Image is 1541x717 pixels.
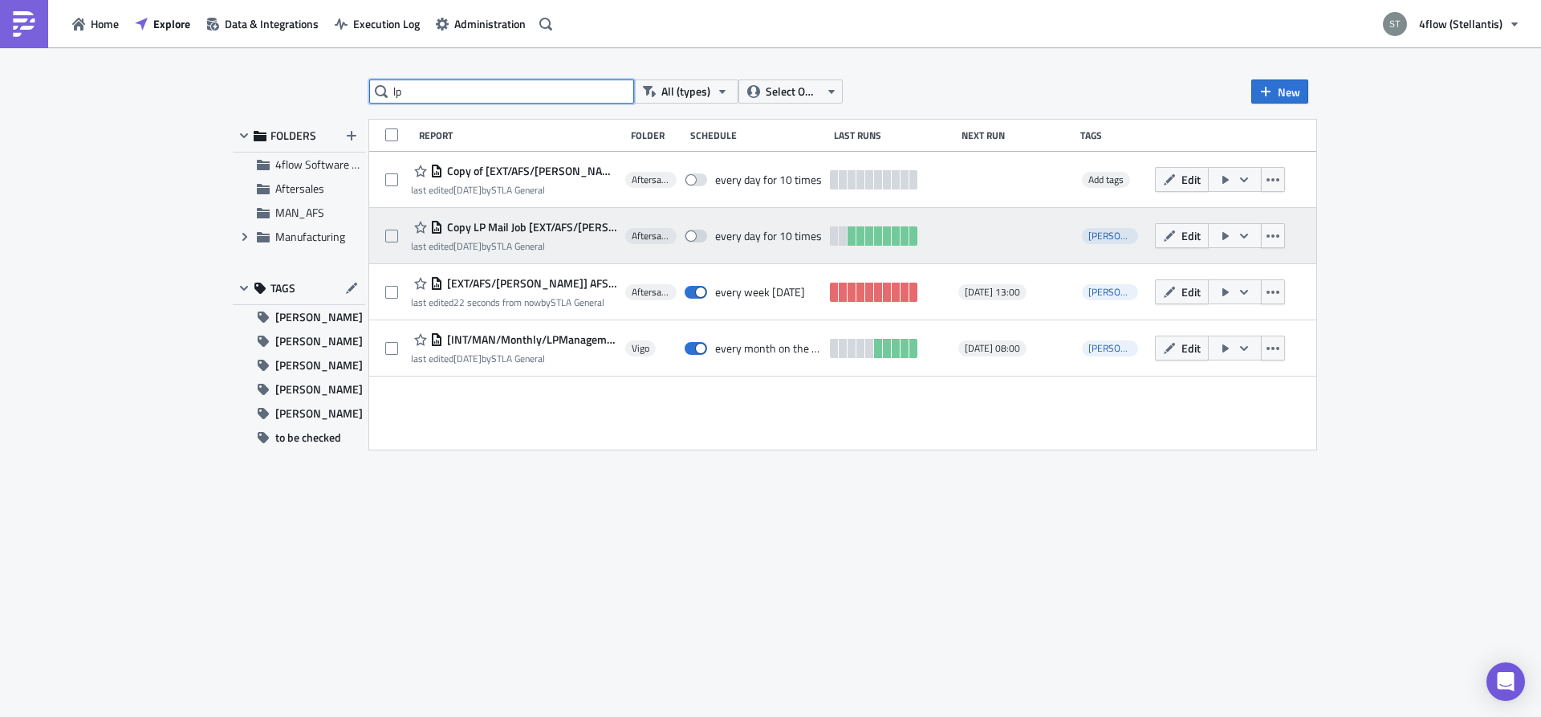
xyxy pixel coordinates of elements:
[834,129,953,141] div: Last Runs
[275,401,363,426] span: [PERSON_NAME]
[1419,15,1502,32] span: 4flow (Stellantis)
[1181,283,1201,300] span: Edit
[453,238,482,254] time: 2025-09-09T10:00:54Z
[453,182,482,198] time: 2025-06-27T08:48:50Z
[411,184,617,196] div: last edited by STLA General
[1088,340,1162,356] span: i.villaverde
[632,173,670,186] span: Aftersales
[233,329,365,353] button: [PERSON_NAME]
[411,240,617,252] div: last edited by STLA General
[275,329,363,353] span: [PERSON_NAME]
[632,286,670,299] span: Aftersales
[428,11,534,36] button: Administration
[275,204,324,221] span: MAN_AFS
[1181,227,1201,244] span: Edit
[453,295,541,310] time: 2025-09-23T06:49:34Z
[233,401,365,426] button: [PERSON_NAME]
[91,15,119,32] span: Home
[275,305,363,329] span: [PERSON_NAME]
[715,173,822,187] div: every day for 10 times
[270,128,316,143] span: FOLDERS
[275,353,363,377] span: [PERSON_NAME]
[1181,340,1201,356] span: Edit
[1181,171,1201,188] span: Edit
[233,426,365,450] button: to be checked
[275,426,341,450] span: to be checked
[411,352,617,365] div: last edited by STLA General
[715,285,805,299] div: every week on Saturday
[411,296,617,308] div: last edited by STLA General
[153,15,190,32] span: Explore
[1155,167,1209,192] button: Edit
[766,83,819,100] span: Select Owner
[1082,340,1138,356] span: i.villaverde
[962,129,1072,141] div: Next Run
[233,353,365,377] button: [PERSON_NAME]
[327,11,428,36] button: Execution Log
[443,332,617,347] span: [INT/MAN/Monthly/LPManagement] - Excluded ROs Vigo
[1251,79,1308,104] button: New
[1082,172,1130,188] span: Add tags
[715,341,822,356] div: every month on the 1st
[275,180,324,197] span: Aftersales
[1278,84,1300,100] span: New
[1486,662,1525,701] div: Open Intercom Messenger
[1155,279,1209,304] button: Edit
[369,79,634,104] input: Search Reports
[1088,228,1162,243] span: n.schnier
[715,229,822,243] div: every day for 10 times
[198,11,327,36] button: Data & Integrations
[275,228,345,245] span: Manufacturing
[1082,284,1138,300] span: n.schnier
[419,129,623,141] div: Report
[631,129,682,141] div: Folder
[270,281,295,295] span: TAGS
[353,15,420,32] span: Execution Log
[453,351,482,366] time: 2025-06-27T08:43:43Z
[225,15,319,32] span: Data & Integrations
[1088,284,1162,299] span: n.schnier
[11,11,37,37] img: PushMetrics
[275,156,374,173] span: 4flow Software KAM
[965,342,1020,355] span: [DATE] 08:00
[661,83,710,100] span: All (types)
[233,377,365,401] button: [PERSON_NAME]
[738,79,843,104] button: Select Owner
[443,164,617,178] span: Copy of [EXT/AFS/t.trnka] AFS LPM Raw Data
[64,11,127,36] button: Home
[632,230,670,242] span: Aftersales
[1080,129,1149,141] div: Tags
[965,286,1020,299] span: [DATE] 13:00
[1373,6,1529,42] button: 4flow (Stellantis)
[1082,228,1138,244] span: n.schnier
[443,276,617,291] span: [EXT/AFS/t.trnka] AFS LPM Raw Data
[233,305,365,329] button: [PERSON_NAME]
[632,342,649,355] span: Vigo
[1088,172,1124,187] span: Add tags
[275,377,363,401] span: [PERSON_NAME]
[1381,10,1409,38] img: Avatar
[1155,223,1209,248] button: Edit
[127,11,198,36] button: Explore
[1155,336,1209,361] button: Edit
[454,15,526,32] span: Administration
[443,220,617,234] span: Copy LP Mail Job [EXT/AFS/t.trnka] AFS LPM Raw Data
[690,129,827,141] div: Schedule
[634,79,738,104] button: All (types)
